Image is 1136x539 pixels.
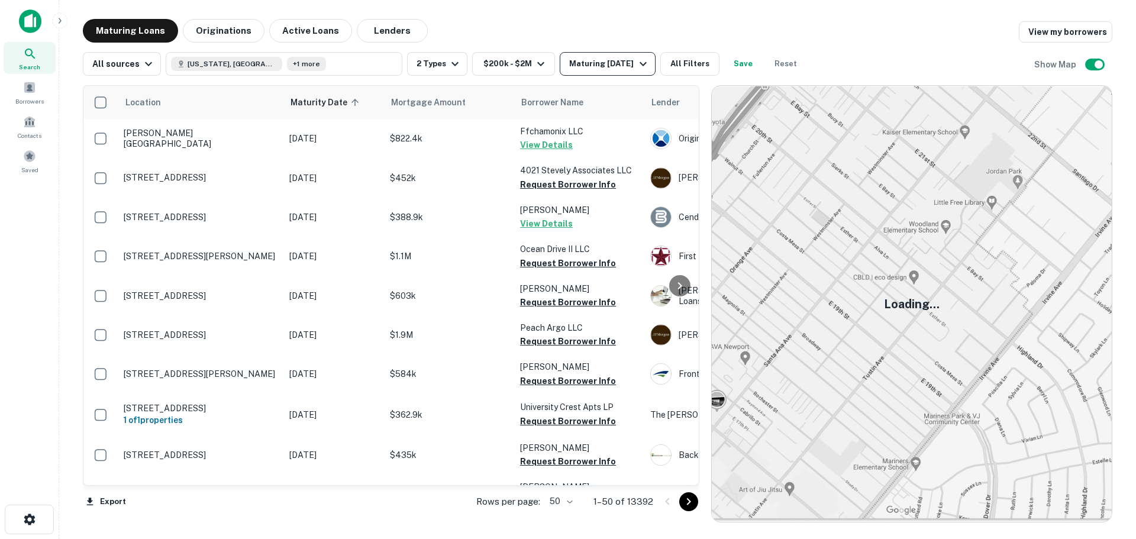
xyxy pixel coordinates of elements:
p: 4021 Stevely Associates LLC [520,164,638,177]
button: Request Borrower Info [520,177,616,192]
div: [PERSON_NAME] [650,167,828,189]
span: Borrowers [15,96,44,106]
a: Search [4,42,56,74]
p: [DATE] [289,448,378,461]
img: capitalize-icon.png [19,9,41,33]
button: Maturing Loans [83,19,178,43]
p: [STREET_ADDRESS] [124,212,277,222]
div: [PERSON_NAME] [650,324,828,346]
span: Contacts [18,131,41,140]
button: All Filters [660,52,719,76]
a: View my borrowers [1019,21,1112,43]
span: Lender [651,95,680,109]
div: All sources [92,57,156,71]
p: The [PERSON_NAME] 2013 Trust [650,408,828,421]
a: Saved [4,145,56,177]
button: Lenders [357,19,428,43]
button: Request Borrower Info [520,295,616,309]
button: Maturing [DATE] [560,52,655,76]
button: Request Borrower Info [520,454,616,469]
th: Mortgage Amount [384,86,514,119]
h5: Loading... [884,295,940,313]
p: $1.1M [390,250,508,263]
button: All sources [83,52,161,76]
button: View Details [520,217,573,231]
img: picture [651,207,671,227]
iframe: Chat Widget [1077,444,1136,501]
p: [DATE] [289,250,378,263]
button: Request Borrower Info [520,414,616,428]
p: [DATE] [289,367,378,380]
p: $362.9k [390,408,508,421]
p: [DATE] [289,132,378,145]
p: $1.9M [390,328,508,341]
th: Location [118,86,283,119]
p: Peach Argo LLC [520,321,638,334]
p: [PERSON_NAME] [520,360,638,373]
p: Ocean Drive II LLC [520,243,638,256]
div: Maturing [DATE] [569,57,650,71]
button: Request Borrower Info [520,256,616,270]
p: Rows per page: [476,495,540,509]
p: [PERSON_NAME] [520,282,638,295]
button: [US_STATE], [GEOGRAPHIC_DATA]+1 more [166,52,402,76]
p: [STREET_ADDRESS][PERSON_NAME] [124,251,277,262]
img: picture [651,364,671,384]
div: Tiện ích trò chuyện [1077,444,1136,501]
span: Borrower Name [521,95,583,109]
th: Maturity Date [283,86,384,119]
p: [DATE] [289,328,378,341]
img: picture [651,246,671,266]
p: [DATE] [289,172,378,185]
button: Originations [183,19,264,43]
p: 1–50 of 13392 [593,495,653,509]
span: [US_STATE], [GEOGRAPHIC_DATA] [188,59,276,69]
span: Location [125,95,161,109]
p: [STREET_ADDRESS] [124,172,277,183]
p: [DATE] [289,289,378,302]
p: [PERSON_NAME][GEOGRAPHIC_DATA] [124,128,277,149]
div: Back BAY Funding [650,444,828,466]
span: Search [19,62,40,72]
span: Maturity Date [291,95,363,109]
button: Request Borrower Info [520,334,616,348]
img: picture [651,168,671,188]
div: Cendera Bank, N.a. [650,206,828,228]
p: [PERSON_NAME] [PERSON_NAME] [520,480,638,506]
p: $435k [390,448,508,461]
button: Go to next page [679,492,698,511]
span: Mortgage Amount [391,95,481,109]
img: picture [651,286,671,306]
p: $452k [390,172,508,185]
button: Request Borrower Info [520,374,616,388]
button: Save your search to get updates of matches that match your search criteria. [724,52,762,76]
p: $603k [390,289,508,302]
img: picture [651,445,671,465]
p: [PERSON_NAME] [520,204,638,217]
p: Ffchamonix LLC [520,125,638,138]
button: $200k - $2M [472,52,555,76]
h6: Show Map [1034,58,1078,71]
div: [PERSON_NAME], Watermark Home Loans [650,285,828,306]
th: Lender [644,86,834,119]
p: [STREET_ADDRESS][PERSON_NAME] [124,369,277,379]
a: Borrowers [4,76,56,108]
div: Frontier Bank [US_STATE] [650,363,828,385]
p: [STREET_ADDRESS] [124,291,277,301]
p: [STREET_ADDRESS] [124,403,277,414]
a: Contacts [4,111,56,143]
th: Borrower Name [514,86,644,119]
button: Export [83,493,129,511]
img: map-placeholder.webp [712,86,1112,522]
img: picture [651,128,671,149]
button: 2 Types [407,52,467,76]
button: Reset [767,52,805,76]
p: [STREET_ADDRESS] [124,450,277,460]
h6: 1 of 1 properties [124,414,277,427]
p: [STREET_ADDRESS] [124,330,277,340]
p: University Crest Apts LP [520,401,638,414]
